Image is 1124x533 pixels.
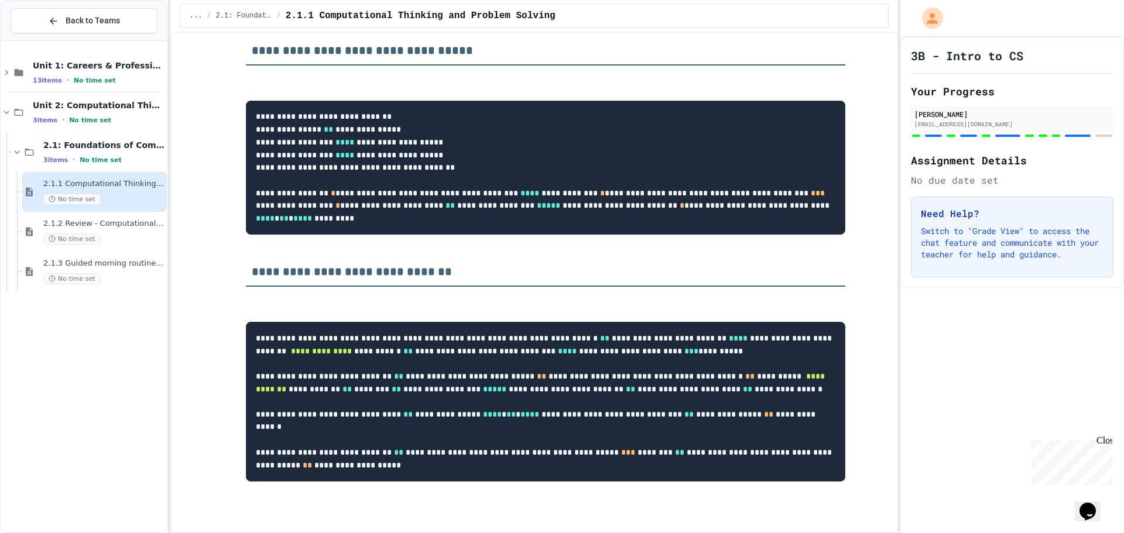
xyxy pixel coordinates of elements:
[921,207,1104,221] h3: Need Help?
[190,11,203,20] span: ...
[66,15,120,27] span: Back to Teams
[286,9,556,23] span: 2.1.1 Computational Thinking and Problem Solving
[277,11,281,20] span: /
[216,11,272,20] span: 2.1: Foundations of Computational Thinking
[33,77,62,84] span: 13 items
[914,120,1110,129] div: [EMAIL_ADDRESS][DOMAIN_NAME]
[43,140,165,150] span: 2.1: Foundations of Computational Thinking
[33,100,165,111] span: Unit 2: Computational Thinking & Problem-Solving
[11,8,157,33] button: Back to Teams
[74,77,116,84] span: No time set
[43,273,101,284] span: No time set
[911,152,1113,169] h2: Assignment Details
[911,173,1113,187] div: No due date set
[911,83,1113,99] h2: Your Progress
[914,109,1110,119] div: [PERSON_NAME]
[43,233,101,245] span: No time set
[33,60,165,71] span: Unit 1: Careers & Professionalism
[67,75,69,85] span: •
[73,155,75,164] span: •
[43,179,165,189] span: 2.1.1 Computational Thinking and Problem Solving
[910,5,946,32] div: My Account
[1027,435,1112,485] iframe: chat widget
[43,194,101,205] span: No time set
[5,5,81,74] div: Chat with us now!Close
[43,219,165,229] span: 2.1.2 Review - Computational Thinking and Problem Solving
[911,47,1023,64] h1: 3B - Intro to CS
[207,11,211,20] span: /
[1075,486,1112,521] iframe: chat widget
[69,116,111,124] span: No time set
[43,156,68,164] span: 3 items
[80,156,122,164] span: No time set
[921,225,1104,260] p: Switch to "Grade View" to access the chat feature and communicate with your teacher for help and ...
[43,259,165,269] span: 2.1.3 Guided morning routine flowchart
[62,115,64,125] span: •
[33,116,57,124] span: 3 items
